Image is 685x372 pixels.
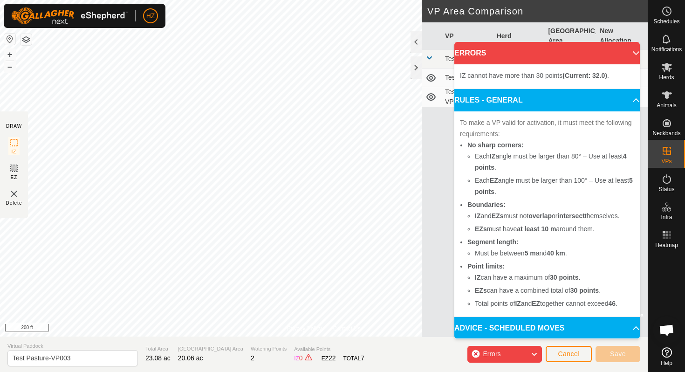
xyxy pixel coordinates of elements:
[659,75,674,80] span: Herds
[475,248,634,259] li: Must be between and .
[11,7,128,24] img: Gallagher Logo
[251,354,254,362] span: 2
[454,323,564,334] span: ADVICE - SCHEDULED MOVES
[294,345,364,353] span: Available Points
[6,123,22,130] div: DRAW
[653,316,681,344] div: Open chat
[517,225,556,233] b: at least 10 m
[343,353,364,363] div: TOTAL
[475,287,487,294] b: EZs
[333,324,361,333] a: Contact Us
[558,350,580,358] span: Cancel
[467,201,506,208] b: Boundaries:
[460,72,609,79] span: IZ cannot have more than 30 points .
[651,47,682,52] span: Notifications
[648,344,685,370] a: Help
[475,151,634,173] li: Each angle must be larger than 80° – Use at least .
[661,158,671,164] span: VPs
[329,354,336,362] span: 22
[4,61,15,72] button: –
[4,49,15,60] button: +
[475,285,634,296] li: can have a combined total of .
[570,287,599,294] b: 30 points
[441,69,493,87] td: Test Pasture
[441,22,493,50] th: VP
[550,274,578,281] b: 30 points
[454,64,640,89] p-accordion-content: ERRORS
[21,34,32,45] button: Map Layers
[475,298,634,309] li: Total points of and together cannot exceed .
[661,360,672,366] span: Help
[562,72,607,79] b: (Current: 32.0)
[4,34,15,45] button: Reset Map
[7,342,138,350] span: Virtual Paddock
[294,353,314,363] div: IZ
[658,186,674,192] span: Status
[6,200,22,207] span: Delete
[532,300,540,307] b: EZ
[454,48,486,59] span: ERRORS
[467,141,524,149] b: No sharp corners:
[528,212,552,220] b: overlap
[146,11,155,21] span: HZ
[490,152,495,160] b: IZ
[657,103,677,108] span: Animals
[441,87,493,107] td: Test Pasture-VP002
[145,354,171,362] span: 23.08 ac
[467,262,505,270] b: Point limits:
[178,345,243,353] span: [GEOGRAPHIC_DATA] Area
[493,22,545,50] th: Herd
[322,353,336,363] div: EZ
[490,177,498,184] b: EZ
[544,22,596,50] th: [GEOGRAPHIC_DATA] Area
[475,152,627,171] b: 4 points
[661,214,672,220] span: Infra
[596,22,648,50] th: New Allocation
[475,175,634,197] li: Each angle must be larger than 100° – Use at least .
[12,148,17,155] span: IZ
[11,174,18,181] span: EZ
[608,300,616,307] b: 46
[454,111,640,317] p-accordion-content: RULES - GENERAL
[454,42,640,64] p-accordion-header: ERRORS
[475,177,633,195] b: 5 points
[525,249,536,257] b: 5 m
[475,223,634,234] li: must have around them.
[467,238,519,246] b: Segment length:
[557,212,584,220] b: intersect
[299,354,303,362] span: 0
[178,354,203,362] span: 20.06 ac
[251,345,287,353] span: Watering Points
[454,317,640,339] p-accordion-header: ADVICE - SCHEDULED MOVES
[475,212,480,220] b: IZ
[145,345,171,353] span: Total Area
[445,55,481,62] span: Test Pasture
[427,6,648,17] h2: VP Area Comparison
[492,212,504,220] b: EZs
[361,354,364,362] span: 7
[475,274,480,281] b: IZ
[287,324,322,333] a: Privacy Policy
[454,95,523,106] span: RULES - GENERAL
[653,19,679,24] span: Schedules
[515,300,521,307] b: IZ
[460,119,632,138] span: To make a VP valid for activation, it must meet the following requirements:
[8,188,20,200] img: VP
[596,346,640,362] button: Save
[483,350,500,358] span: Errors
[475,225,487,233] b: EZs
[610,350,626,358] span: Save
[655,242,678,248] span: Heatmap
[454,89,640,111] p-accordion-header: RULES - GENERAL
[547,249,565,257] b: 40 km
[475,210,634,221] li: and must not or themselves.
[652,131,680,136] span: Neckbands
[546,346,592,362] button: Cancel
[475,272,634,283] li: can have a maximum of .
